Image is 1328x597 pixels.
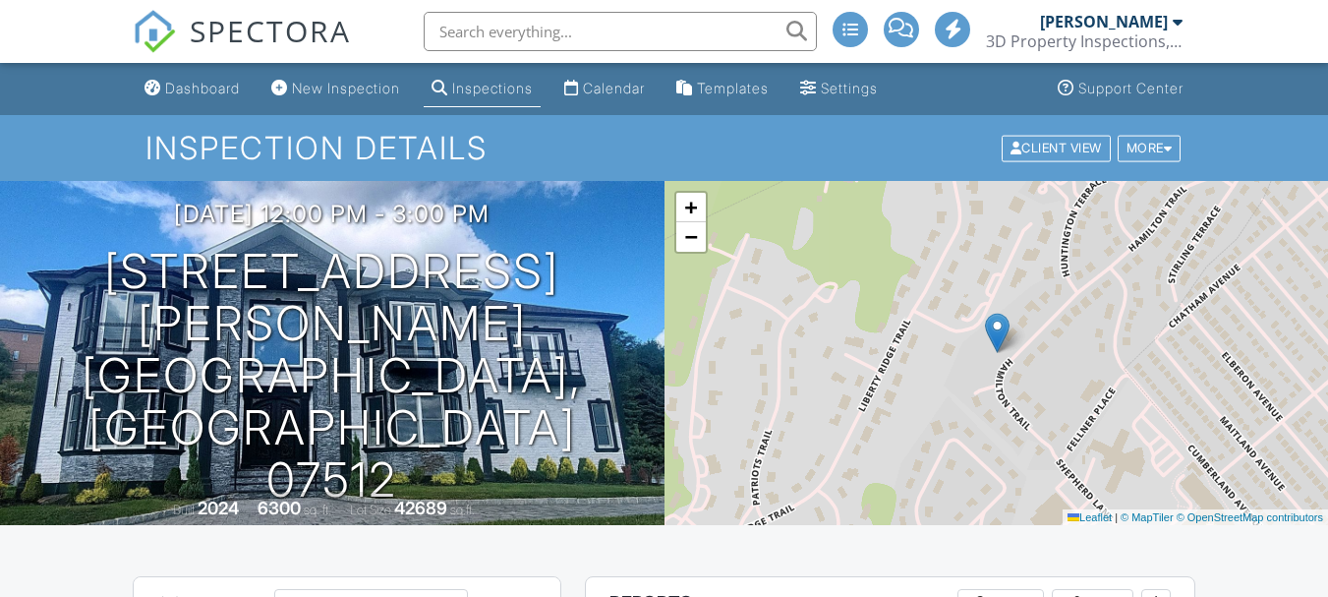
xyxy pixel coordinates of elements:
[668,71,777,107] a: Templates
[1118,135,1182,161] div: More
[985,313,1010,353] img: Marker
[1040,12,1168,31] div: [PERSON_NAME]
[258,498,301,518] div: 6300
[145,131,1183,165] h1: Inspection Details
[1050,71,1191,107] a: Support Center
[137,71,248,107] a: Dashboard
[394,498,447,518] div: 42689
[556,71,653,107] a: Calendar
[173,503,195,517] span: Built
[684,224,697,249] span: −
[165,80,240,96] div: Dashboard
[1121,511,1174,523] a: © MapTiler
[1115,511,1118,523] span: |
[1068,511,1112,523] a: Leaflet
[350,503,391,517] span: Lot Size
[1177,511,1323,523] a: © OpenStreetMap contributors
[452,80,533,96] div: Inspections
[31,246,633,506] h1: [STREET_ADDRESS][PERSON_NAME] [GEOGRAPHIC_DATA], [GEOGRAPHIC_DATA] 07512
[292,80,400,96] div: New Inspection
[424,71,541,107] a: Inspections
[450,503,475,517] span: sq.ft.
[676,193,706,222] a: Zoom in
[821,80,878,96] div: Settings
[263,71,408,107] a: New Inspection
[424,12,817,51] input: Search everything...
[676,222,706,252] a: Zoom out
[133,27,351,68] a: SPECTORA
[697,80,769,96] div: Templates
[684,195,697,219] span: +
[190,10,351,51] span: SPECTORA
[198,498,239,518] div: 2024
[792,71,886,107] a: Settings
[1000,140,1116,154] a: Client View
[1002,135,1111,161] div: Client View
[174,201,490,227] h3: [DATE] 12:00 pm - 3:00 pm
[133,10,176,53] img: The Best Home Inspection Software - Spectora
[986,31,1183,51] div: 3D Property Inspections, LLC
[1078,80,1184,96] div: Support Center
[583,80,645,96] div: Calendar
[304,503,331,517] span: sq. ft.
